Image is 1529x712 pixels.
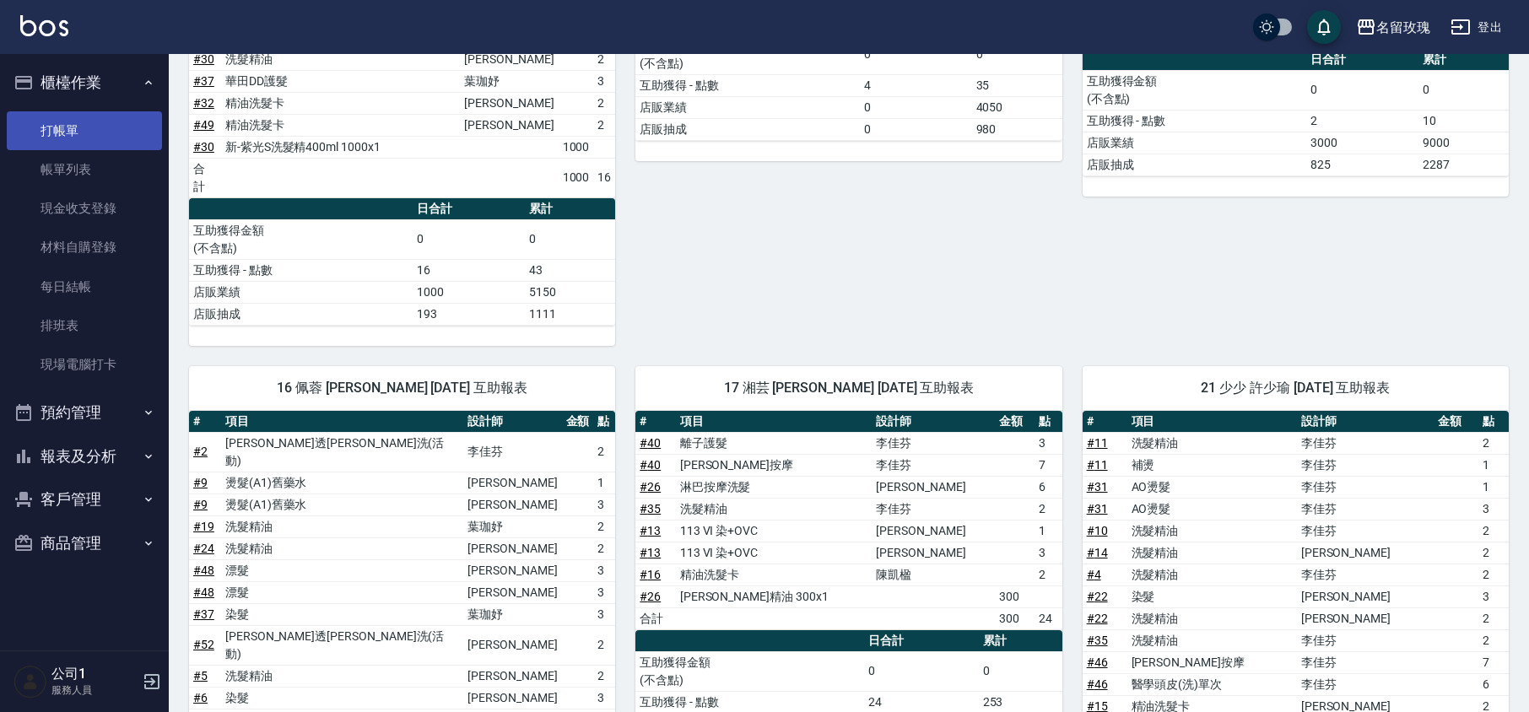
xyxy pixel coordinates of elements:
[1297,607,1434,629] td: [PERSON_NAME]
[593,665,615,687] td: 2
[972,118,1062,140] td: 980
[1297,498,1434,520] td: 李佳芬
[7,61,162,105] button: 櫃檯作業
[463,625,561,665] td: [PERSON_NAME]
[676,542,873,564] td: 113 VI 染+OVC
[640,480,661,494] a: #26
[1297,520,1434,542] td: 李佳芬
[463,687,561,709] td: [PERSON_NAME]
[1297,585,1434,607] td: [PERSON_NAME]
[193,445,208,458] a: #2
[193,669,208,682] a: #5
[1087,677,1108,691] a: #46
[189,303,413,325] td: 店販抽成
[1127,432,1297,454] td: 洗髮精油
[640,436,661,450] a: #40
[7,345,162,384] a: 現場電腦打卡
[1478,585,1509,607] td: 3
[193,140,214,154] a: #30
[640,524,661,537] a: #13
[676,432,873,454] td: 離子護髮
[676,476,873,498] td: 淋巴按摩洗髮
[640,502,661,515] a: #35
[872,498,995,520] td: 李佳芬
[221,625,463,665] td: [PERSON_NAME]透[PERSON_NAME]洗(活動)
[189,198,615,326] table: a dense table
[221,494,463,515] td: 燙髮(A1)舊藥水
[1083,411,1127,433] th: #
[640,458,661,472] a: #40
[979,651,1062,691] td: 0
[221,411,463,433] th: 項目
[51,666,138,682] h5: 公司1
[193,476,208,489] a: #9
[1087,634,1108,647] a: #35
[1103,380,1488,396] span: 21 少少 許少瑜 [DATE] 互助報表
[1297,411,1434,433] th: 設計師
[1418,132,1509,154] td: 9000
[1306,49,1418,71] th: 日合計
[635,35,859,74] td: 互助獲得金額 (不含點)
[1418,49,1509,71] th: 累計
[1083,110,1306,132] td: 互助獲得 - 點數
[1127,542,1297,564] td: 洗髮精油
[525,198,615,220] th: 累計
[221,603,463,625] td: 染髮
[1035,542,1062,564] td: 3
[640,590,661,603] a: #26
[221,665,463,687] td: 洗髮精油
[193,520,214,533] a: #19
[193,96,214,110] a: #32
[635,651,864,691] td: 互助獲得金額 (不含點)
[463,411,561,433] th: 設計師
[1087,612,1108,625] a: #22
[1035,498,1062,520] td: 2
[189,411,221,433] th: #
[413,219,525,259] td: 0
[1478,607,1509,629] td: 2
[460,114,558,136] td: [PERSON_NAME]
[1418,110,1509,132] td: 10
[221,515,463,537] td: 洗髮精油
[1127,607,1297,629] td: 洗髮精油
[972,96,1062,118] td: 4050
[1478,520,1509,542] td: 2
[189,219,413,259] td: 互助獲得金額 (不含點)
[635,96,859,118] td: 店販業績
[1127,629,1297,651] td: 洗髮精油
[525,259,615,281] td: 43
[221,92,460,114] td: 精油洗髮卡
[463,515,561,537] td: 葉珈妤
[1035,476,1062,498] td: 6
[525,281,615,303] td: 5150
[972,74,1062,96] td: 35
[1087,502,1108,515] a: #31
[593,581,615,603] td: 3
[995,411,1035,433] th: 金額
[193,585,214,599] a: #48
[1478,542,1509,564] td: 2
[1444,12,1509,43] button: 登出
[413,281,525,303] td: 1000
[872,542,995,564] td: [PERSON_NAME]
[463,494,561,515] td: [PERSON_NAME]
[460,70,558,92] td: 葉珈妤
[635,13,1062,141] table: a dense table
[7,111,162,150] a: 打帳單
[463,603,561,625] td: 葉珈妤
[1478,476,1509,498] td: 1
[1083,70,1306,110] td: 互助獲得金額 (不含點)
[1087,655,1108,669] a: #46
[193,498,208,511] a: #9
[1349,10,1437,45] button: 名留玫瑰
[593,158,615,197] td: 16
[1083,132,1306,154] td: 店販業績
[221,559,463,581] td: 漂髮
[1035,411,1062,433] th: 點
[463,559,561,581] td: [PERSON_NAME]
[1127,476,1297,498] td: AO燙髮
[676,498,873,520] td: 洗髮精油
[1297,651,1434,673] td: 李佳芬
[463,472,561,494] td: [PERSON_NAME]
[1478,454,1509,476] td: 1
